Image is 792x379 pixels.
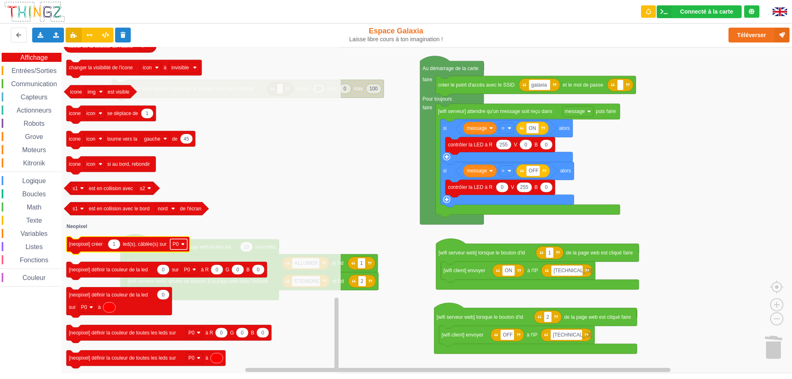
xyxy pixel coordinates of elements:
[69,355,176,361] text: [neopixel] définir la couleur de toutes les leds sur
[4,1,66,23] img: thingz_logo.png
[26,204,43,211] span: Math
[19,257,49,264] span: Fonctions
[19,54,49,61] span: Affichage
[520,184,528,190] text: 255
[164,65,167,71] text: à
[251,330,254,336] text: B
[369,86,377,92] text: 100
[162,267,165,273] text: 0
[443,125,447,131] text: si
[81,304,87,310] text: P0
[502,125,504,131] text: =
[70,89,82,94] text: icone
[529,125,536,131] text: ON
[230,330,234,336] text: G
[87,89,95,94] text: img
[25,217,43,224] span: Texte
[144,136,160,141] text: gauche
[554,268,592,273] text: [TECHNICAL_ID]
[501,184,504,190] text: 0
[524,142,527,148] text: 0
[66,223,87,229] text: Neopixel
[69,267,148,273] text: [neopixel] définir la couleur de la led
[261,330,264,336] text: 0
[527,332,537,338] text: à l'IP
[503,332,513,338] text: OFF
[344,86,346,92] text: 0
[107,161,150,167] text: si au bord, rebondir
[744,5,759,18] div: Tu es connecté au serveur de création de Thingz
[24,243,44,250] span: Listes
[514,142,517,148] text: V
[69,292,148,297] text: [neopixel] définir la couleur de la led
[443,168,447,174] text: si
[442,332,483,338] text: [wifi client] envoyer
[21,146,47,153] span: Moteurs
[448,184,493,190] text: contrôler la LED à R
[10,67,58,74] span: Entrées/Sorties
[467,168,487,174] text: message
[143,65,152,71] text: icon
[563,82,603,88] text: et le mot de passe
[545,142,548,148] text: 0
[236,267,239,273] text: 0
[171,65,189,71] text: invisible
[107,111,138,116] text: se déplace de
[527,268,538,273] text: à l'IP
[327,26,465,43] div: Espace Galaxia
[502,168,504,174] text: =
[142,43,144,49] text: r
[69,136,81,141] text: icone
[443,268,485,273] text: [wifi client] envoyer
[241,330,244,336] text: 0
[69,161,81,167] text: icone
[21,177,47,184] span: Logique
[73,185,78,191] text: s1
[565,108,585,114] text: message
[354,86,363,92] text: max
[535,184,538,190] text: B
[184,267,190,273] text: P0
[548,250,551,256] text: 1
[226,267,229,273] text: G
[422,96,452,102] text: Pour toujours
[545,184,548,190] text: 0
[69,304,76,310] text: sur
[205,355,208,361] text: à
[98,304,101,310] text: à
[19,94,49,101] span: Capteurs
[547,314,549,320] text: 2
[158,206,167,212] text: nord
[22,120,46,127] span: Robots
[15,107,53,114] span: Actionneurs
[86,161,95,167] text: icon
[566,250,633,256] text: de la page web est cliqué faire
[564,314,631,320] text: de la page web est cliqué faire
[438,82,515,88] text: créer le point d'accès avec le SSID
[332,260,344,266] text: et l'id
[24,133,45,140] span: Grove
[180,206,201,212] text: de l'écran
[205,330,213,336] text: à R
[10,80,58,87] span: Communication
[146,111,148,116] text: 1
[657,5,742,18] div: Ta base fonctionne bien !
[22,160,46,167] span: Kitronik
[19,230,49,237] span: Variables
[108,89,130,94] text: est visible
[257,267,260,273] text: 0
[68,43,133,49] text: valeur de la couleur de l'icone
[69,111,81,116] text: icone
[189,330,195,336] text: P0
[553,332,592,338] text: [TECHNICAL_ID]
[448,142,493,148] text: contrôler la LED à R
[511,184,514,190] text: V
[596,108,616,114] text: puis faire
[86,111,95,116] text: icon
[531,82,547,88] text: galaxia
[332,278,344,284] text: et l'id
[529,168,539,174] text: OFF
[172,267,179,273] text: sur
[69,241,103,247] text: [neopixel] créer
[173,241,179,247] text: P0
